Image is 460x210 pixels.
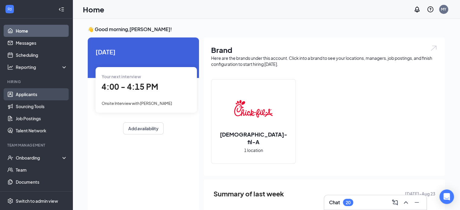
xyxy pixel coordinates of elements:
[427,6,434,13] svg: QuestionInfo
[102,74,141,79] span: Your next interview
[7,143,66,148] div: Team Management
[88,26,445,33] h3: 👋 Good morning, [PERSON_NAME] !
[405,190,435,197] span: [DATE] - Aug 23
[102,101,172,106] span: Onsite Interview with [PERSON_NAME]
[430,45,438,52] img: open.6027fd2a22e1237b5b06.svg
[244,147,263,153] span: 1 location
[16,176,67,188] a: Documents
[16,164,67,176] a: Team
[96,47,191,57] span: [DATE]
[234,89,273,128] img: Chick-fil-A
[390,198,400,207] button: ComposeMessage
[401,198,411,207] button: ChevronUp
[16,37,67,49] a: Messages
[16,49,67,61] a: Scheduling
[346,200,351,205] div: 20
[102,82,158,92] span: 4:00 - 4:15 PM
[391,199,399,206] svg: ComposeMessage
[402,199,409,206] svg: ChevronUp
[16,155,62,161] div: Onboarding
[211,55,438,67] div: Here are the brands under this account. Click into a brand to see your locations, managers, job p...
[441,7,446,12] div: MY
[211,45,438,55] h1: Brand
[329,199,340,206] h3: Chat
[123,122,164,134] button: Add availability
[214,189,284,199] span: Summary of last week
[16,188,67,200] a: SurveysCrown
[16,25,67,37] a: Home
[7,79,66,84] div: Hiring
[83,4,104,15] h1: Home
[58,6,64,12] svg: Collapse
[16,88,67,100] a: Applicants
[16,198,58,204] div: Switch to admin view
[7,198,13,204] svg: Settings
[211,131,295,146] h2: [DEMOGRAPHIC_DATA]-fil-A
[16,112,67,124] a: Job Postings
[7,155,13,161] svg: UserCheck
[412,198,422,207] button: Minimize
[16,124,67,137] a: Talent Network
[439,189,454,204] div: Open Intercom Messenger
[7,6,13,12] svg: WorkstreamLogo
[16,64,68,70] div: Reporting
[413,199,420,206] svg: Minimize
[7,64,13,70] svg: Analysis
[413,6,421,13] svg: Notifications
[16,100,67,112] a: Sourcing Tools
